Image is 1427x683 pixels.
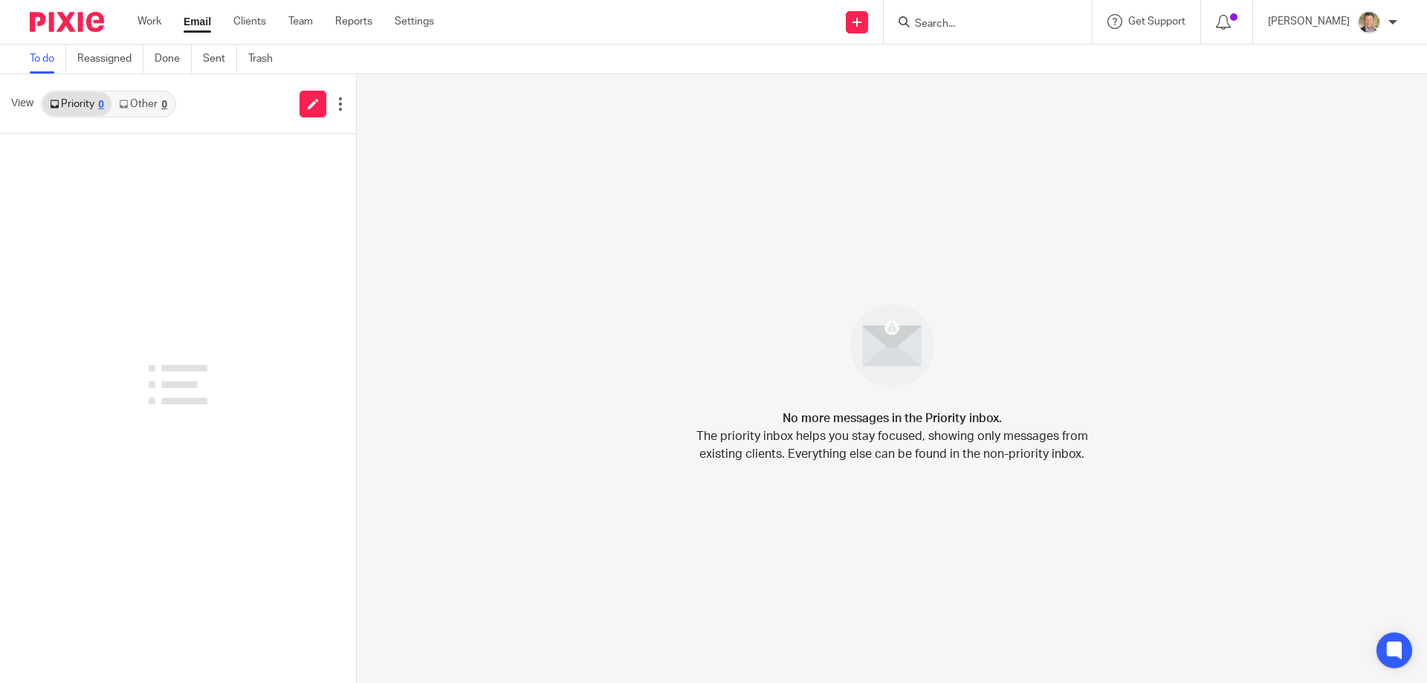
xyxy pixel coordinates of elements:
a: Reports [334,14,372,29]
a: Sent [203,45,237,74]
img: Pixie [30,12,104,32]
p: [PERSON_NAME] [1268,14,1350,29]
a: Priority0 [42,92,111,116]
a: Team [288,14,312,29]
a: Done [155,45,192,74]
a: Other0 [111,92,175,116]
a: To do [30,45,66,74]
p: The priority inbox helps you stay focused, showing only messages from existing clients. Everythin... [695,427,1089,463]
h4: No more messages in the Priority inbox. [783,410,1002,427]
span: View [11,96,33,111]
div: 0 [98,99,104,109]
a: Settings [394,14,433,29]
a: Clients [233,14,265,29]
img: High%20Res%20Andrew%20Price%20Accountants_Poppy%20Jakes%20photography-1118.jpg [1357,10,1381,34]
span: Get Support [1128,16,1185,27]
a: Email [184,14,210,29]
div: 0 [162,99,168,109]
img: image [841,294,944,398]
a: Trash [248,45,284,74]
a: Reassigned [77,45,143,74]
input: Search [913,18,1047,31]
a: Work [137,14,161,29]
